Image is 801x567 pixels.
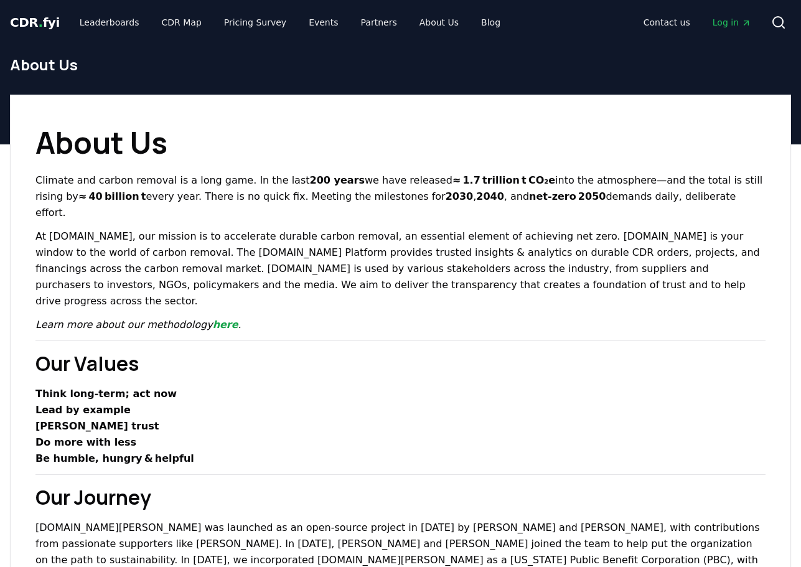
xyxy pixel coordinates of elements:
strong: 2030 [446,190,474,202]
span: Log in [713,16,751,29]
a: CDR Map [152,11,212,34]
a: Partners [351,11,407,34]
strong: ≈ 1.7 trillion t CO₂e [452,174,555,186]
nav: Main [70,11,510,34]
span: . [39,15,43,30]
strong: Lead by example [35,404,131,416]
p: At [DOMAIN_NAME], our mission is to accelerate durable carbon removal, an essential element of ac... [35,228,766,309]
p: Climate and carbon removal is a long game. In the last we have released into the atmosphere—and t... [35,172,766,221]
nav: Main [634,11,761,34]
h1: About Us [35,120,766,165]
span: CDR fyi [10,15,60,30]
strong: Be humble, hungry & helpful [35,452,194,464]
a: Blog [471,11,510,34]
strong: [PERSON_NAME] trust [35,420,159,432]
strong: net‑zero 2050 [529,190,606,202]
h1: About Us [10,55,791,75]
a: Pricing Survey [214,11,296,34]
a: here [213,319,238,330]
strong: Do more with less [35,436,136,448]
a: CDR.fyi [10,14,60,31]
a: Leaderboards [70,11,149,34]
a: Events [299,11,348,34]
h2: Our Values [35,349,766,378]
strong: 200 years [310,174,365,186]
a: Contact us [634,11,700,34]
a: Log in [703,11,761,34]
a: About Us [410,11,469,34]
h2: Our Journey [35,482,766,512]
strong: ≈ 40 billion t [78,190,146,202]
em: Learn more about our methodology . [35,319,241,330]
strong: Think long‑term; act now [35,388,177,400]
strong: 2040 [476,190,504,202]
